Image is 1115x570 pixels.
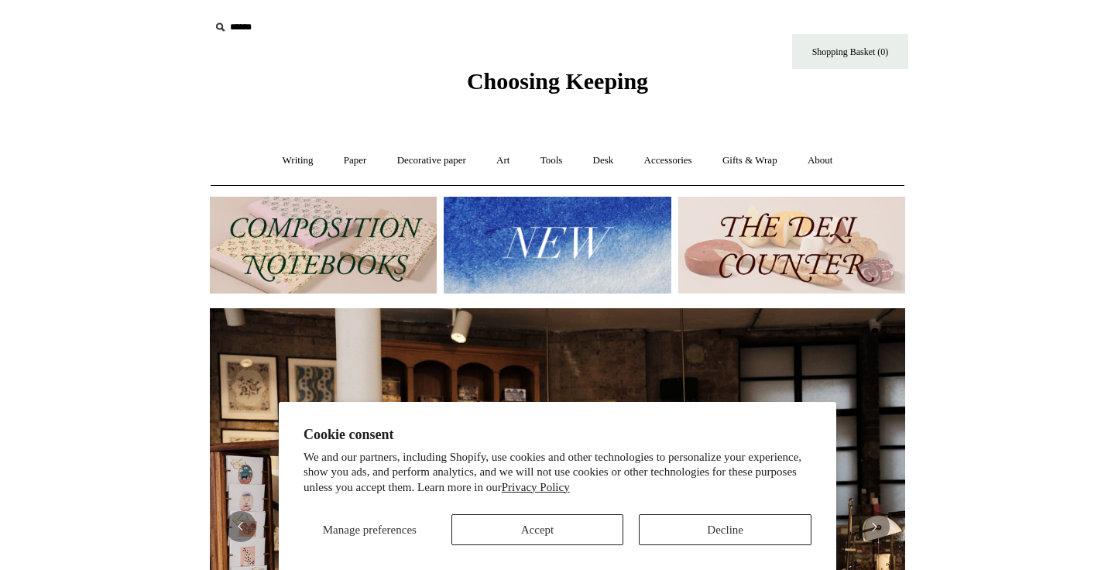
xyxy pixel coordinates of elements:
[579,140,628,181] a: Desk
[794,140,847,181] a: About
[502,481,570,493] a: Privacy Policy
[304,514,436,545] button: Manage preferences
[630,140,706,181] a: Accessories
[678,197,905,294] img: The Deli Counter
[444,197,671,294] img: New.jpg__PID:f73bdf93-380a-4a35-bcfe-7823039498e1
[323,524,417,536] span: Manage preferences
[330,140,381,181] a: Paper
[527,140,577,181] a: Tools
[639,514,811,545] button: Decline
[304,450,811,496] p: We and our partners, including Shopify, use cookies and other technologies to personalize your ex...
[482,140,523,181] a: Art
[708,140,791,181] a: Gifts & Wrap
[792,34,908,69] a: Shopping Basket (0)
[210,197,437,294] img: 202302 Composition ledgers.jpg__PID:69722ee6-fa44-49dd-a067-31375e5d54ec
[467,68,648,94] span: Choosing Keeping
[467,81,648,91] a: Choosing Keeping
[304,427,811,443] h2: Cookie consent
[859,511,890,542] button: Next
[383,140,480,181] a: Decorative paper
[269,140,328,181] a: Writing
[451,514,624,545] button: Accept
[225,511,256,542] button: Previous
